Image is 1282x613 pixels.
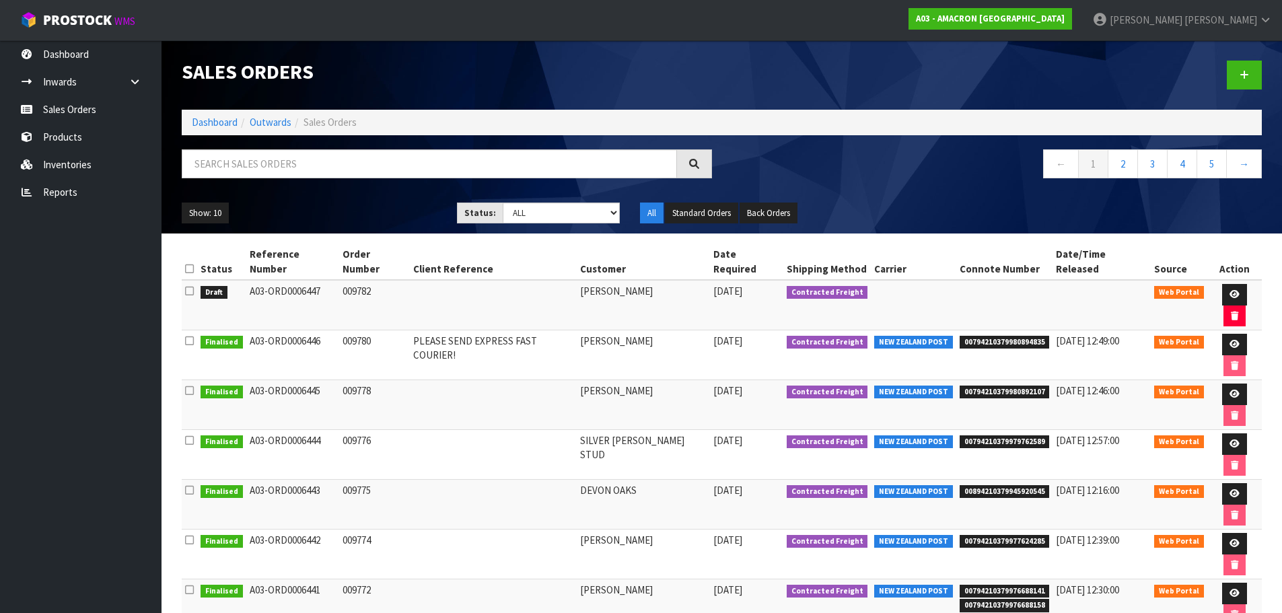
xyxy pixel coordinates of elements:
[871,244,956,280] th: Carrier
[787,535,868,548] span: Contracted Freight
[740,203,797,224] button: Back Orders
[246,330,339,380] td: A03-ORD0006446
[577,430,711,480] td: SILVER [PERSON_NAME] STUD
[960,535,1050,548] span: 00794210379977624285
[713,484,742,497] span: [DATE]
[787,485,868,499] span: Contracted Freight
[201,336,243,349] span: Finalised
[1154,435,1204,449] span: Web Portal
[1184,13,1257,26] span: [PERSON_NAME]
[960,585,1050,598] span: 00794210379976688141
[1056,334,1119,347] span: [DATE] 12:49:00
[182,61,712,83] h1: Sales Orders
[201,386,243,399] span: Finalised
[665,203,738,224] button: Standard Orders
[956,244,1053,280] th: Connote Number
[787,336,868,349] span: Contracted Freight
[1207,244,1262,280] th: Action
[787,585,868,598] span: Contracted Freight
[916,13,1065,24] strong: A03 - AMACRON [GEOGRAPHIC_DATA]
[577,380,711,430] td: [PERSON_NAME]
[304,116,357,129] span: Sales Orders
[713,384,742,397] span: [DATE]
[874,535,953,548] span: NEW ZEALAND POST
[1043,149,1079,178] a: ←
[787,435,868,449] span: Contracted Freight
[114,15,135,28] small: WMS
[201,286,227,299] span: Draft
[1110,13,1182,26] span: [PERSON_NAME]
[201,485,243,499] span: Finalised
[339,430,411,480] td: 009776
[246,280,339,330] td: A03-ORD0006447
[710,244,783,280] th: Date Required
[577,530,711,579] td: [PERSON_NAME]
[1154,585,1204,598] span: Web Portal
[1056,534,1119,546] span: [DATE] 12:39:00
[874,435,953,449] span: NEW ZEALAND POST
[1078,149,1108,178] a: 1
[960,599,1050,612] span: 00794210379976688158
[201,535,243,548] span: Finalised
[577,480,711,530] td: DEVON OAKS
[874,336,953,349] span: NEW ZEALAND POST
[713,434,742,447] span: [DATE]
[577,280,711,330] td: [PERSON_NAME]
[874,485,953,499] span: NEW ZEALAND POST
[960,435,1050,449] span: 00794210379979762589
[1108,149,1138,178] a: 2
[339,280,411,330] td: 009782
[1137,149,1168,178] a: 3
[339,380,411,430] td: 009778
[201,435,243,449] span: Finalised
[577,330,711,380] td: [PERSON_NAME]
[339,530,411,579] td: 009774
[182,203,229,224] button: Show: 10
[713,285,742,297] span: [DATE]
[874,585,953,598] span: NEW ZEALAND POST
[960,485,1050,499] span: 00894210379945920545
[246,480,339,530] td: A03-ORD0006443
[874,386,953,399] span: NEW ZEALAND POST
[713,334,742,347] span: [DATE]
[246,380,339,430] td: A03-ORD0006445
[960,336,1050,349] span: 00794210379980894835
[250,116,291,129] a: Outwards
[192,116,238,129] a: Dashboard
[1154,535,1204,548] span: Web Portal
[246,244,339,280] th: Reference Number
[464,207,496,219] strong: Status:
[410,330,576,380] td: PLEASE SEND EXPRESS FAST COURIER!
[713,534,742,546] span: [DATE]
[197,244,246,280] th: Status
[1154,286,1204,299] span: Web Portal
[410,244,576,280] th: Client Reference
[1226,149,1262,178] a: →
[1056,384,1119,397] span: [DATE] 12:46:00
[1154,336,1204,349] span: Web Portal
[1056,583,1119,596] span: [DATE] 12:30:00
[732,149,1262,182] nav: Page navigation
[182,149,677,178] input: Search sales orders
[713,583,742,596] span: [DATE]
[1154,485,1204,499] span: Web Portal
[783,244,871,280] th: Shipping Method
[1056,484,1119,497] span: [DATE] 12:16:00
[20,11,37,28] img: cube-alt.png
[1056,434,1119,447] span: [DATE] 12:57:00
[339,244,411,280] th: Order Number
[43,11,112,29] span: ProStock
[787,386,868,399] span: Contracted Freight
[339,480,411,530] td: 009775
[1154,386,1204,399] span: Web Portal
[246,430,339,480] td: A03-ORD0006444
[339,330,411,380] td: 009780
[1151,244,1207,280] th: Source
[1167,149,1197,178] a: 4
[787,286,868,299] span: Contracted Freight
[577,244,711,280] th: Customer
[1053,244,1151,280] th: Date/Time Released
[246,530,339,579] td: A03-ORD0006442
[1197,149,1227,178] a: 5
[960,386,1050,399] span: 00794210379980892107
